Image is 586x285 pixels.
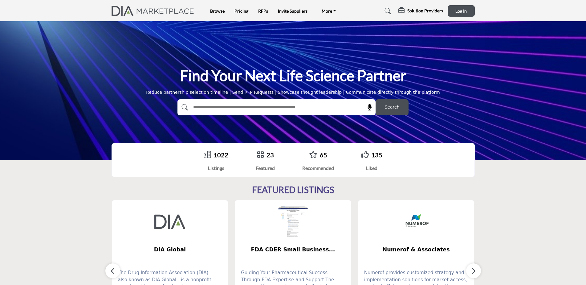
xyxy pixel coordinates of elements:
[367,246,465,254] span: Numerof & Associates
[385,104,399,110] span: Search
[309,151,317,159] a: Go to Recommended
[257,151,264,159] a: Go to Featured
[398,7,443,15] div: Solution Providers
[244,242,342,258] b: FDA CDER Small Business and Industry Assistance (SBIA)
[407,8,443,14] h5: Solution Providers
[455,8,467,14] span: Log In
[401,206,432,237] img: Numerof & Associates
[252,185,334,195] h2: FEATURED LISTINGS
[448,5,475,17] button: Log In
[317,7,340,15] a: More
[361,151,369,158] i: Go to Liked
[371,151,382,159] a: 135
[121,242,219,258] b: DIA Global
[379,6,395,16] a: Search
[256,164,275,172] div: Featured
[180,66,406,85] h1: Find Your Next Life Science Partner
[154,206,185,237] img: DIA Global
[244,246,342,254] span: FDA CDER Small Business...
[278,8,307,14] a: Invite Suppliers
[146,89,440,96] div: Reduce partnership selection timeline | Send RFP Requests | Showcase thought leadership | Communi...
[302,164,334,172] div: Recommended
[234,8,248,14] a: Pricing
[361,164,382,172] div: Liked
[278,206,308,237] img: FDA CDER Small Business and Industry Assistance (SBIA)
[358,242,474,258] a: Numerof & Associates
[258,8,268,14] a: RFPs
[214,151,228,159] a: 1022
[367,242,465,258] b: Numerof & Associates
[204,164,228,172] div: Listings
[112,242,228,258] a: DIA Global
[267,151,274,159] a: 23
[376,99,409,115] button: Search
[112,6,197,16] img: Site Logo
[235,242,351,258] a: FDA CDER Small Business...
[210,8,225,14] a: Browse
[121,246,219,254] span: DIA Global
[320,151,327,159] a: 65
